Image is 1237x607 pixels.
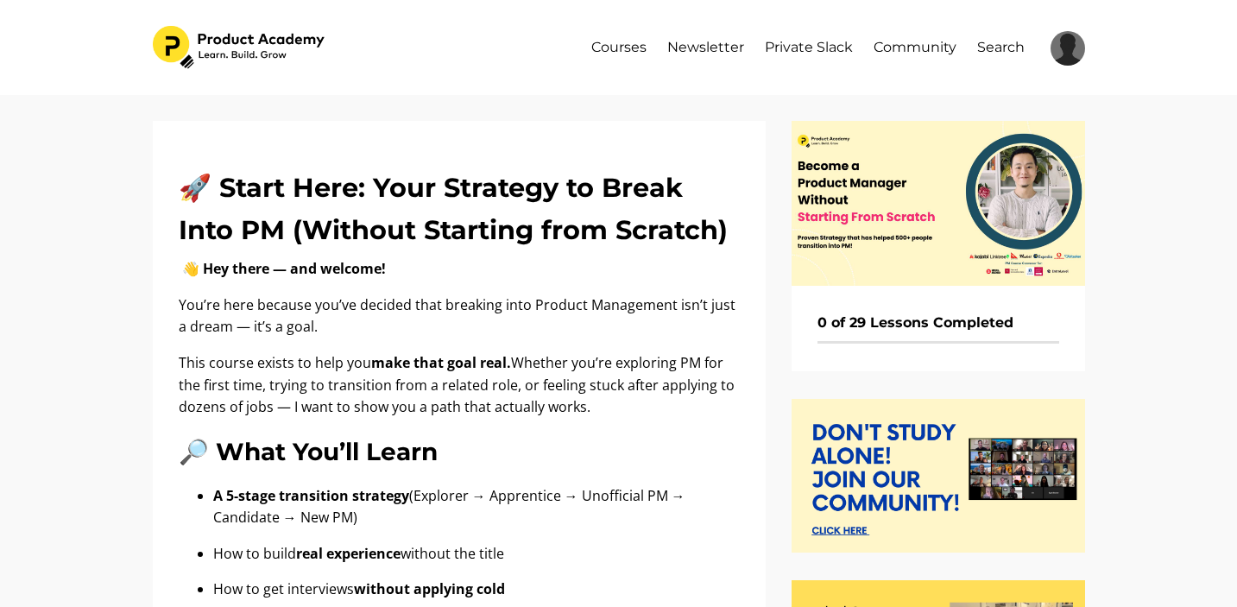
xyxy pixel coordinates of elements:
p: (Explorer → Apprentice → Unofficial PM → Candidate → New PM) [213,485,740,529]
img: e0f88cb-6328-500f-47b1-064bea4662c_11.png [792,121,1085,286]
p: How to build without the title [213,543,740,566]
b: without applying cold [354,579,505,598]
h6: 0 of 29 Lessons Completed [817,312,1059,334]
strong: 👋 Hey there — and welcome! [182,259,386,278]
a: Private Slack [765,26,853,69]
img: 8210736-7a3-1cc-e2c4-b7f3be74a07d_join_our_community.png [792,399,1085,553]
strong: make that goal real. [371,353,511,372]
a: Community [874,26,956,69]
strong: 🚀 Start Here: Your Strategy to Break Into PM (Without Starting from Scratch) [179,172,728,246]
p: How to get interviews [213,579,740,601]
a: Newsletter [667,26,744,69]
img: 82f181ee422f2328b1b8d8f0cd54d266 [1051,31,1085,66]
p: This course exists to help you Whether you’re exploring PM for the first time, trying to transiti... [179,352,740,419]
p: You’re here because you’ve decided that breaking into Product Management isn’t just a dream — it’... [179,294,740,338]
a: Courses [591,26,647,69]
b: real experience [296,544,401,563]
b: 🔎 What You’ll Learn [179,437,438,466]
img: 2e0ab5f-7246-715-d5e-c53e00c1df03_582dc3fb-c1b0-4259-95ab-5487f20d86c3.png [153,26,328,69]
a: Search [977,26,1025,69]
b: A 5-stage transition strategy [213,486,409,505]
